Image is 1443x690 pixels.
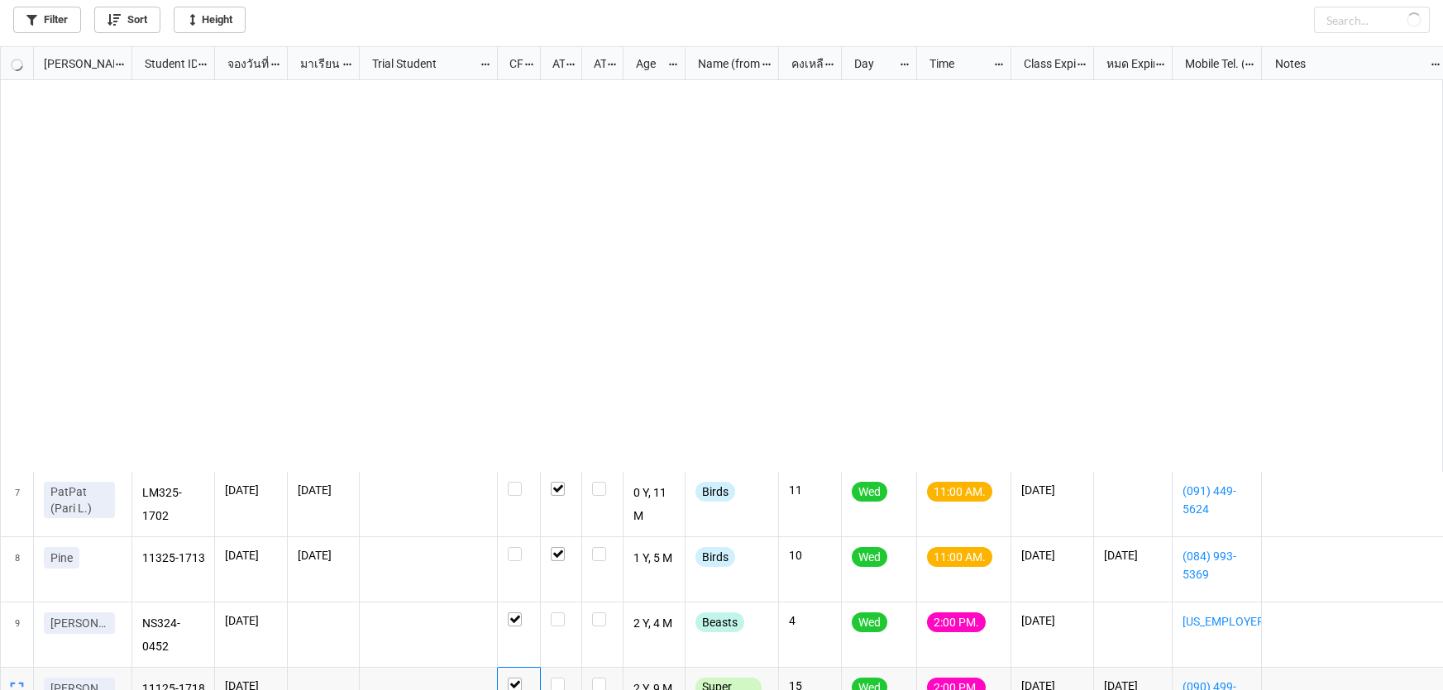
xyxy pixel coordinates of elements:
[1175,55,1244,73] div: Mobile Tel. (from Nick Name)
[34,55,114,73] div: [PERSON_NAME] Name
[499,55,523,73] div: CF
[927,612,986,632] div: 2:00 PM.
[362,55,479,73] div: Trial Student
[217,55,270,73] div: จองวันที่
[927,482,992,502] div: 11:00 AM.
[50,483,108,516] p: PatPat (Pari L.)
[695,482,735,502] div: Birds
[789,547,831,564] p: 10
[633,547,676,570] p: 1 Y, 5 M
[225,547,277,564] p: [DATE]
[174,7,246,33] a: Height
[695,612,744,632] div: Beasts
[852,482,887,502] div: Wed
[688,55,761,73] div: Name (from Class)
[142,547,205,570] p: 11325-1713
[298,482,349,498] p: [DATE]
[584,55,607,73] div: ATK
[1314,7,1430,33] input: Search...
[13,7,81,33] a: Filter
[1021,612,1083,629] p: [DATE]
[50,615,108,631] p: [PERSON_NAME]
[920,55,993,73] div: Time
[852,612,887,632] div: Wed
[135,55,197,73] div: Student ID (from [PERSON_NAME] Name)
[1265,55,1431,73] div: Notes
[225,482,277,498] p: [DATE]
[15,602,20,667] span: 9
[626,55,668,73] div: Age
[542,55,566,73] div: ATT
[789,482,831,498] p: 11
[633,612,676,635] p: 2 Y, 4 M
[94,7,160,33] a: Sort
[1183,612,1251,631] a: [US_EMPLOYER_IDENTIFICATION_NUMBER]
[1183,547,1251,583] a: (084) 993-5369
[927,547,992,567] div: 11:00 AM.
[15,472,20,536] span: 7
[1021,547,1083,564] p: [DATE]
[781,55,824,73] div: คงเหลือ (from Nick Name)
[1183,482,1251,518] a: (091) 449-5624
[1097,55,1154,73] div: หมด Expired date (from [PERSON_NAME] Name)
[1104,547,1162,564] p: [DATE]
[695,547,735,567] div: Birds
[852,547,887,567] div: Wed
[844,55,899,73] div: Day
[290,55,342,73] div: มาเรียน
[15,537,20,602] span: 8
[1,47,132,80] div: grid
[142,612,205,657] p: NS324-0452
[225,612,277,629] p: [DATE]
[633,482,676,526] p: 0 Y, 11 M
[142,482,205,526] p: LM325-1702
[1014,55,1076,73] div: Class Expiration
[298,547,349,564] p: [DATE]
[789,612,831,629] p: 4
[1021,482,1083,498] p: [DATE]
[50,550,73,566] p: Pine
